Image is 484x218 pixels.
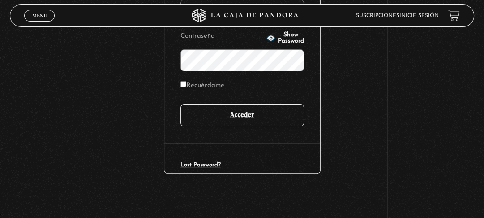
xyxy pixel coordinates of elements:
input: Recuérdame [180,81,186,87]
button: Show Password [266,32,304,44]
span: Show Password [278,32,304,44]
label: Recuérdame [180,79,224,92]
a: Inicie sesión [399,13,439,18]
a: Suscripciones [356,13,399,18]
a: View your shopping cart [448,9,460,22]
input: Acceder [180,104,304,126]
a: Lost Password? [180,162,221,168]
label: Contraseña [180,30,264,42]
span: Menu [32,13,47,18]
span: Cerrar [29,21,50,27]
